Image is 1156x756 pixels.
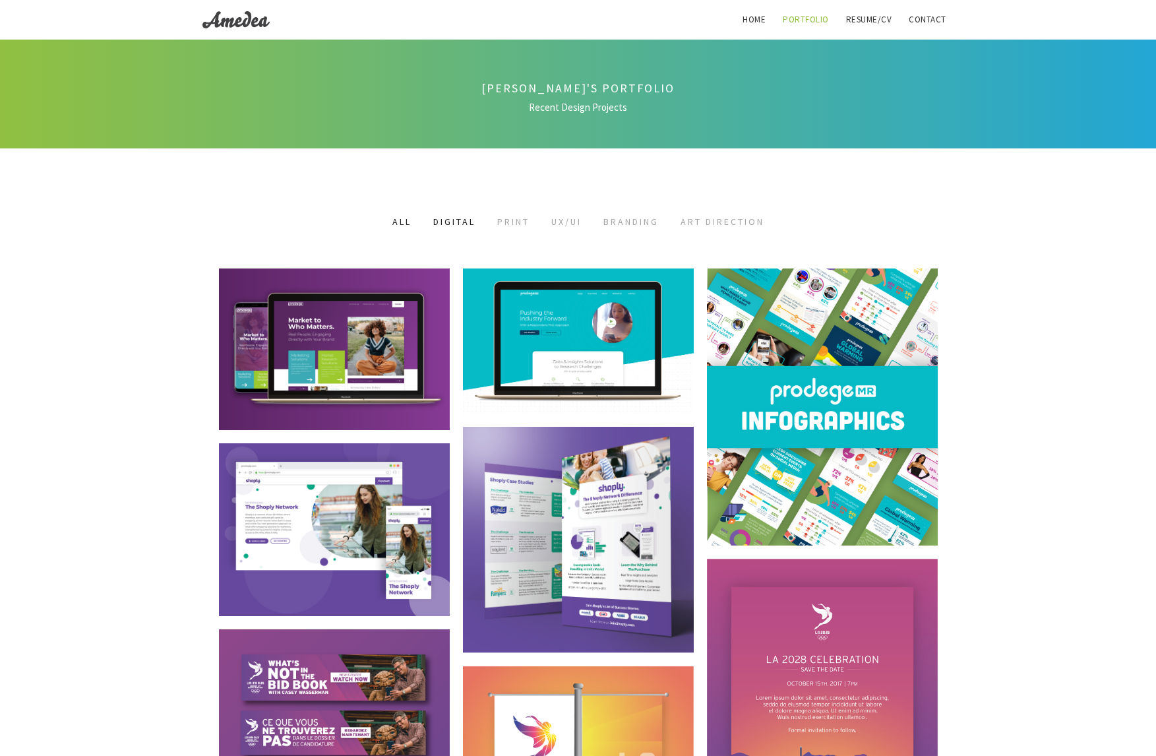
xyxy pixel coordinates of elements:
a: Art Direction [681,216,764,228]
a: All [392,216,411,228]
h4: [PERSON_NAME]'s Portfolio [202,79,954,97]
a: Branding [603,216,659,228]
span: Recent Design Projects [202,100,954,115]
a: Print [497,216,530,228]
a: Digital [433,216,475,228]
a: UX/UI [551,216,582,228]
